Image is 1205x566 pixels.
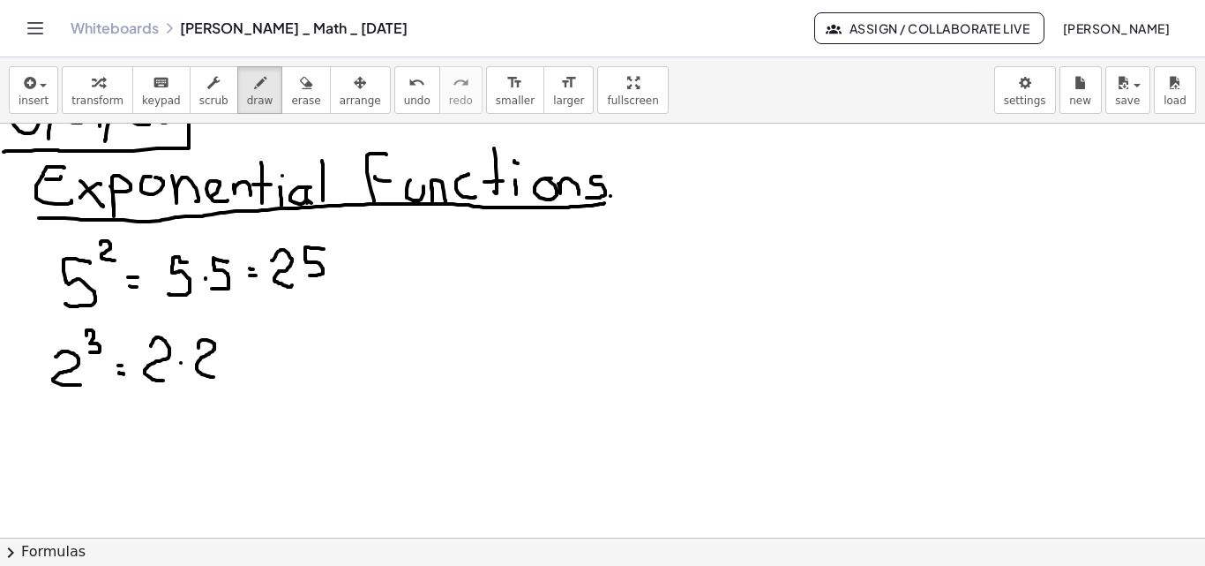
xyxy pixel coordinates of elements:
span: keypad [142,94,181,107]
span: larger [553,94,584,107]
button: arrange [330,66,391,114]
span: transform [71,94,123,107]
button: format_sizelarger [543,66,594,114]
span: erase [291,94,320,107]
button: load [1154,66,1196,114]
span: insert [19,94,49,107]
a: Whiteboards [71,19,159,37]
span: [PERSON_NAME] [1062,20,1170,36]
button: undoundo [394,66,440,114]
span: load [1164,94,1186,107]
span: arrange [340,94,381,107]
span: smaller [496,94,535,107]
button: Assign / Collaborate Live [814,12,1044,44]
span: settings [1004,94,1046,107]
button: settings [994,66,1056,114]
button: scrub [190,66,238,114]
button: fullscreen [597,66,668,114]
span: undo [404,94,430,107]
button: [PERSON_NAME] [1048,12,1184,44]
i: redo [453,72,469,94]
span: Assign / Collaborate Live [829,20,1029,36]
button: erase [281,66,330,114]
span: new [1069,94,1091,107]
i: undo [408,72,425,94]
span: draw [247,94,273,107]
button: save [1105,66,1150,114]
i: keyboard [153,72,169,94]
span: fullscreen [607,94,658,107]
button: keyboardkeypad [132,66,191,114]
button: transform [62,66,133,114]
button: new [1059,66,1102,114]
button: Toggle navigation [21,14,49,42]
i: format_size [506,72,523,94]
button: draw [237,66,283,114]
span: redo [449,94,473,107]
button: format_sizesmaller [486,66,544,114]
button: insert [9,66,58,114]
span: scrub [199,94,228,107]
i: format_size [560,72,577,94]
span: save [1115,94,1140,107]
button: redoredo [439,66,483,114]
